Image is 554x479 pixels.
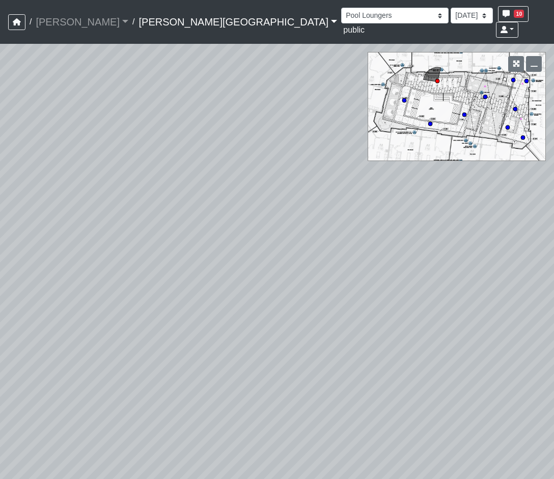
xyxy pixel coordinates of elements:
[514,10,524,18] span: 10
[25,12,36,32] span: /
[128,12,138,32] span: /
[498,6,529,22] button: 10
[343,25,365,34] span: public
[138,12,337,32] a: [PERSON_NAME][GEOGRAPHIC_DATA]
[8,459,68,479] iframe: Ybug feedback widget
[36,12,128,32] a: [PERSON_NAME]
